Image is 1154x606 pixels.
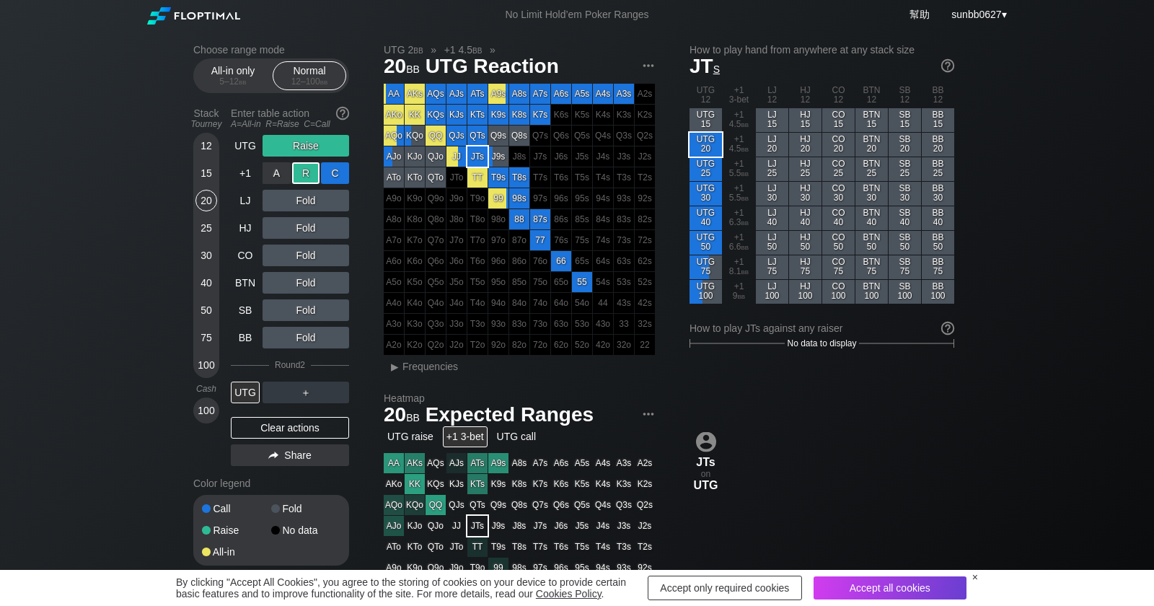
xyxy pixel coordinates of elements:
div: UTG 100 [690,280,722,304]
div: 77 [530,230,550,250]
div: 100% fold in prior round [593,251,613,271]
div: Normal [276,62,343,89]
div: 100% fold in prior round [551,126,571,146]
span: UTG Reaction [423,56,561,79]
div: BB 15 [922,108,954,132]
div: 12 [195,135,217,157]
div: A4s [593,84,613,104]
div: Fold [263,245,349,266]
div: 100% fold in prior round [488,251,508,271]
img: ellipsis.fd386fe8.svg [640,406,656,422]
div: AQs [426,84,446,104]
div: LJ 30 [756,182,788,206]
div: UTG 50 [690,231,722,255]
div: T8s [509,167,529,188]
div: BTN 25 [855,157,888,181]
div: K7s [530,105,550,125]
div: 100% fold in prior round [551,188,571,208]
div: KJo [405,146,425,167]
div: 100% fold in prior round [551,146,571,167]
div: 100% fold in prior round [405,293,425,313]
span: bb [741,242,749,252]
div: 100% fold in prior round [635,188,655,208]
div: UTG 25 [690,157,722,181]
div: 100% fold in prior round [509,230,529,250]
div: Tourney [188,119,225,129]
div: 100% fold in prior round [405,230,425,250]
div: UTG 20 [690,133,722,157]
div: J9s [488,146,508,167]
div: 87s [530,209,550,229]
div: 100% fold in prior round [635,230,655,250]
div: +1 4.5 [723,133,755,157]
div: 100% fold in prior round [635,167,655,188]
div: 100% fold in prior round [426,209,446,229]
div: HJ 30 [789,182,822,206]
div: 100% fold in prior round [614,293,634,313]
div: 100% fold in prior round [426,293,446,313]
div: 100% fold in prior round [593,146,613,167]
div: 100% fold in prior round [467,209,488,229]
div: HJ 25 [789,157,822,181]
div: 100% fold in prior round [446,167,467,188]
div: 100% fold in prior round [446,314,467,334]
div: CO 15 [822,108,855,132]
img: Floptimal logo [147,7,239,25]
div: Q9s [488,126,508,146]
div: 100% fold in prior round [614,126,634,146]
div: 12 – 100 [279,76,340,87]
a: 幫助 [909,9,930,20]
span: » [482,44,503,56]
div: 100% fold in prior round [635,146,655,167]
div: A8s [509,84,529,104]
div: 100% fold in prior round [593,105,613,125]
span: bb [741,144,749,154]
div: Raise [263,135,349,157]
div: 100% fold in prior round [488,293,508,313]
div: 100% fold in prior round [593,209,613,229]
div: A5s [572,84,592,104]
div: T9s [488,167,508,188]
div: 30 [195,245,217,266]
div: 3-Bet [263,162,349,184]
div: 100% fold in prior round [509,293,529,313]
span: UTG 2 [382,43,426,56]
div: HJ 100 [789,280,822,304]
div: BB 20 [922,133,954,157]
div: 100% fold in prior round [572,126,592,146]
div: HJ [231,217,260,239]
div: LJ 40 [756,206,788,230]
div: CO 100 [822,280,855,304]
div: 100% fold in prior round [572,146,592,167]
div: 100% fold in prior round [614,230,634,250]
span: bb [472,44,482,56]
div: SB [231,299,260,321]
div: 100% fold in prior round [446,251,467,271]
div: 100% fold in prior round [551,230,571,250]
div: 100% fold in prior round [593,167,613,188]
div: 100% fold in prior round [530,188,550,208]
div: 100% fold in prior round [426,314,446,334]
div: +1 3-bet [723,84,755,107]
div: Call [202,504,271,514]
span: bb [741,193,749,203]
div: 100% fold in prior round [551,293,571,313]
div: 88 [509,209,529,229]
div: 100% fold in prior round [614,209,634,229]
span: s [713,60,720,76]
div: 100% fold in prior round [572,209,592,229]
div: 100% fold in prior round [509,251,529,271]
div: C [321,162,349,184]
img: help.32db89a4.svg [335,105,351,121]
div: BB 100 [922,280,954,304]
div: A3s [614,84,634,104]
div: HJ 75 [789,255,822,279]
div: SB 15 [889,108,921,132]
div: 100% fold in prior round [530,293,550,313]
div: A=All-in R=Raise C=Call [231,119,349,129]
div: 100% fold in prior round [509,146,529,167]
div: LJ 20 [756,133,788,157]
div: 5 – 12 [203,76,263,87]
div: 100% fold in prior round [635,293,655,313]
div: KK [405,105,425,125]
